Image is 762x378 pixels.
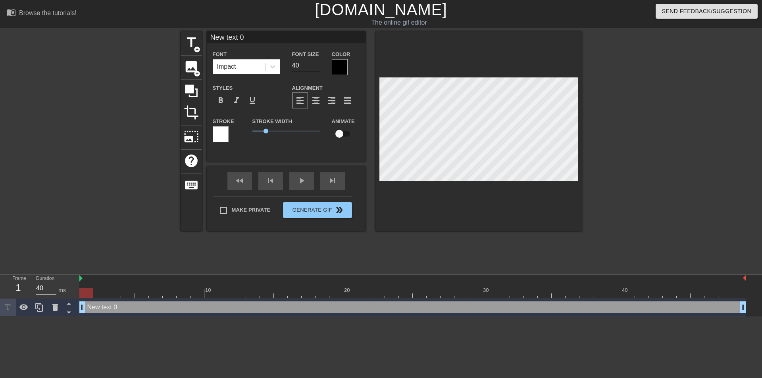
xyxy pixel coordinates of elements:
[328,176,337,185] span: skip_next
[235,176,244,185] span: fast_rewind
[205,286,212,294] div: 10
[283,202,352,218] button: Generate Gif
[335,205,344,215] span: double_arrow
[332,118,355,125] label: Animate
[332,50,350,58] label: Color
[311,96,321,105] span: format_align_center
[194,46,200,53] span: add_circle
[266,176,275,185] span: skip_previous
[232,96,241,105] span: format_italic
[184,129,199,144] span: photo_size_select_large
[19,10,77,16] div: Browse the tutorials!
[36,276,54,281] label: Duration
[292,84,323,92] label: Alignment
[232,206,271,214] span: Make Private
[344,286,351,294] div: 20
[217,62,236,71] div: Impact
[213,84,233,92] label: Styles
[184,177,199,193] span: keyboard
[213,118,234,125] label: Stroke
[184,35,199,50] span: title
[343,96,352,105] span: format_align_justify
[194,70,200,77] span: add_circle
[184,105,199,120] span: crop
[184,59,199,74] span: image
[295,96,305,105] span: format_align_left
[327,96,337,105] span: format_align_right
[286,205,348,215] span: Generate Gif
[662,6,751,16] span: Send Feedback/Suggestion
[297,176,306,185] span: play_arrow
[6,275,30,298] div: Frame
[58,286,66,295] div: ms
[216,96,225,105] span: format_bold
[656,4,758,19] button: Send Feedback/Suggestion
[6,8,16,17] span: menu_book
[483,286,490,294] div: 30
[248,96,257,105] span: format_underline
[213,50,227,58] label: Font
[315,1,447,18] a: [DOMAIN_NAME]
[622,286,629,294] div: 40
[184,153,199,168] span: help
[739,303,747,311] span: drag_handle
[292,50,319,58] label: Font Size
[252,118,292,125] label: Stroke Width
[12,281,24,295] div: 1
[743,275,746,281] img: bound-end.png
[258,18,540,27] div: The online gif editor
[6,8,77,20] a: Browse the tutorials!
[78,303,86,311] span: drag_handle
